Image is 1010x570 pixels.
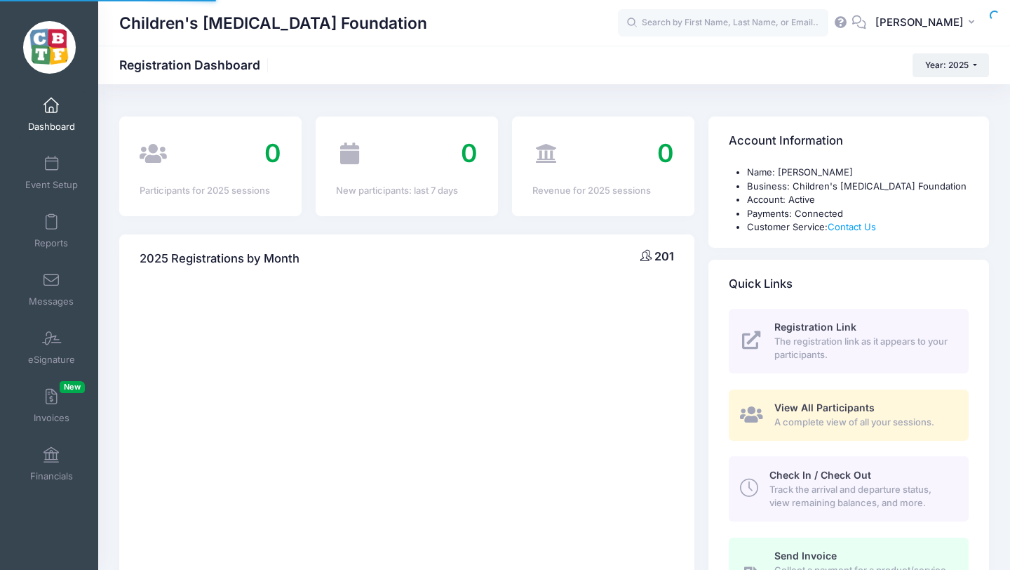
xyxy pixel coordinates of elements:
span: Dashboard [28,121,75,133]
span: Event Setup [25,179,78,191]
span: View All Participants [774,402,875,413]
button: Year: 2025 [913,53,989,77]
a: eSignature [18,323,85,372]
span: 0 [264,138,281,168]
li: Name: [PERSON_NAME] [747,166,969,180]
div: New participants: last 7 days [336,184,478,198]
a: Event Setup [18,148,85,197]
span: 0 [461,138,478,168]
span: Send Invoice [774,550,837,562]
span: A complete view of all your sessions. [774,416,952,430]
h1: Children's [MEDICAL_DATA] Foundation [119,7,427,39]
div: Revenue for 2025 sessions [532,184,674,198]
span: Reports [34,237,68,249]
h1: Registration Dashboard [119,58,272,72]
a: Registration Link The registration link as it appears to your participants. [729,309,969,373]
span: [PERSON_NAME] [875,15,964,30]
span: Invoices [34,412,69,424]
span: 201 [654,249,674,263]
span: New [60,381,85,393]
li: Business: Children's [MEDICAL_DATA] Foundation [747,180,969,194]
li: Payments: Connected [747,207,969,221]
span: Financials [30,470,73,482]
a: Messages [18,265,85,314]
span: Track the arrival and departure status, view remaining balances, and more. [769,483,952,510]
span: eSignature [28,354,75,366]
span: 0 [657,138,674,168]
h4: 2025 Registrations by Month [140,239,299,279]
button: [PERSON_NAME] [866,7,989,39]
li: Account: Active [747,193,969,207]
h4: Quick Links [729,264,793,304]
a: Check In / Check Out Track the arrival and departure status, view remaining balances, and more. [729,456,969,521]
span: Messages [29,296,74,307]
a: Dashboard [18,90,85,139]
li: Customer Service: [747,220,969,234]
a: Financials [18,439,85,489]
a: View All Participants A complete view of all your sessions. [729,390,969,441]
h4: Account Information [729,121,843,161]
span: Year: 2025 [925,60,969,70]
div: Participants for 2025 sessions [140,184,281,198]
a: Reports [18,206,85,256]
input: Search by First Name, Last Name, or Email... [618,9,828,37]
a: Contact Us [828,221,876,232]
span: The registration link as it appears to your participants. [774,335,952,362]
span: Check In / Check Out [769,469,871,481]
img: Children's Brain Tumor Foundation [23,21,76,74]
a: InvoicesNew [18,381,85,430]
span: Registration Link [774,321,856,333]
